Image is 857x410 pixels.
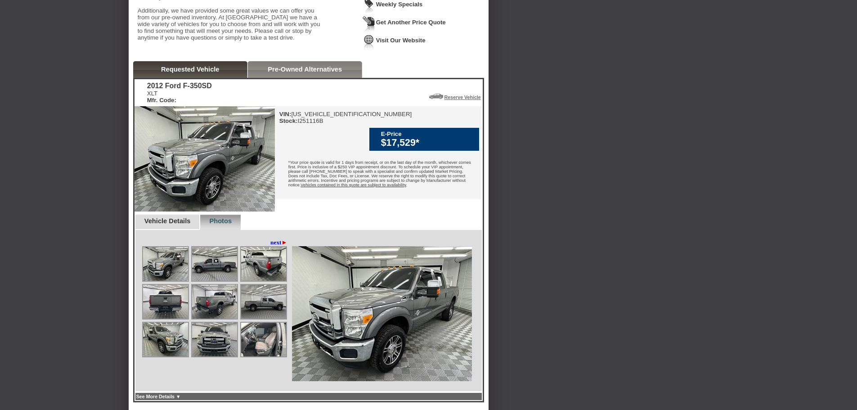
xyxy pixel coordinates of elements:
[192,247,237,281] img: Image.aspx
[275,153,482,196] div: *Your price quote is valid for 1 days from receipt, or on the last day of the month, whichever co...
[135,106,275,212] img: 2012 Ford F-350SD
[381,131,475,137] div: E-Price
[241,323,286,356] img: Image.aspx
[279,111,412,124] div: [US_VEHICLE_IDENTIFICATION_NUMBER] I251116B
[192,285,237,319] img: Image.aspx
[376,19,446,26] a: Get Another Price Quote
[241,285,286,319] img: Image.aspx
[136,394,181,399] a: See More Details ▼
[429,94,443,99] img: Icon_ReserveVehicleCar.png
[268,66,342,73] a: Pre-Owned Alternatives
[279,111,292,117] b: VIN:
[301,183,406,187] u: Vehicles contained in this quote are subject to availability
[147,90,212,104] div: XLT
[444,95,481,100] a: Reserve Vehicle
[292,246,472,381] img: Image.aspx
[147,82,212,90] div: 2012 Ford F-350SD
[363,16,375,33] img: Icon_GetQuote.png
[363,34,375,51] img: Icon_VisitWebsite.png
[376,1,422,8] a: Weekly Specials
[161,66,220,73] a: Requested Vehicle
[270,239,287,246] a: next►
[376,37,426,44] a: Visit Our Website
[282,239,287,246] span: ►
[143,323,188,356] img: Image.aspx
[381,137,475,149] div: $17,529*
[279,117,298,124] b: Stock:
[144,217,191,225] a: Vehicle Details
[147,97,176,104] b: Mfr. Code:
[143,247,188,281] img: Image.aspx
[241,247,286,281] img: Image.aspx
[209,217,232,225] a: Photos
[143,285,188,319] img: Image.aspx
[192,323,237,356] img: Image.aspx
